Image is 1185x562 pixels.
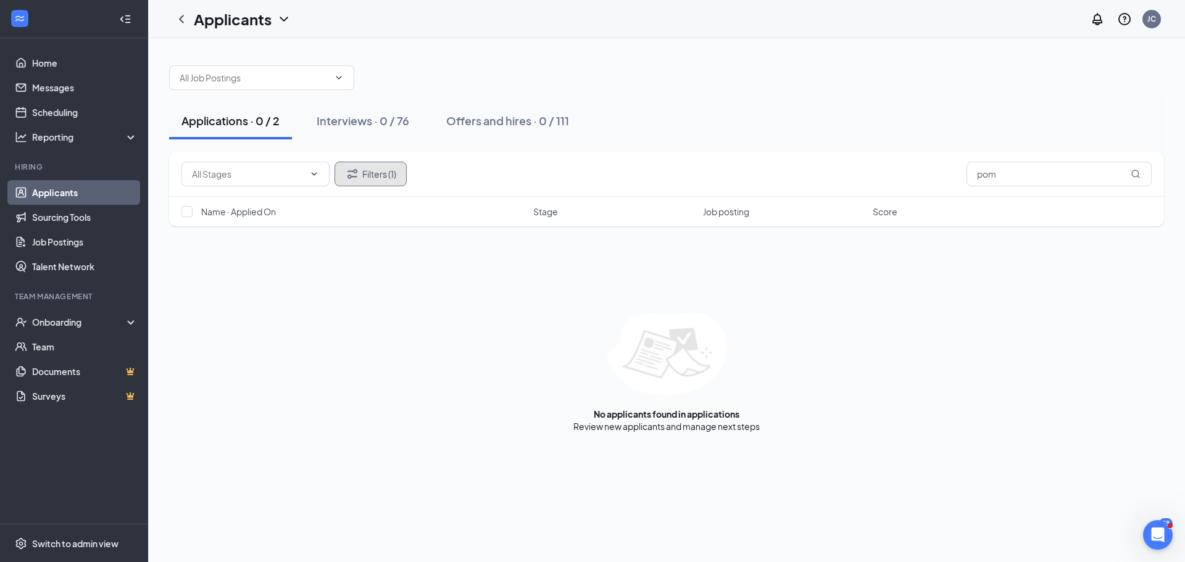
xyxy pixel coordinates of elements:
[446,113,569,128] div: Offers and hires · 0 / 111
[15,316,27,328] svg: UserCheck
[32,359,138,384] a: DocumentsCrown
[201,205,276,218] span: Name · Applied On
[967,162,1152,186] input: Search in applications
[1117,12,1132,27] svg: QuestionInfo
[345,167,360,181] svg: Filter
[1143,520,1173,550] iframe: Intercom live chat
[174,12,189,27] svg: ChevronLeft
[14,12,26,25] svg: WorkstreamLogo
[32,229,138,254] a: Job Postings
[180,71,329,85] input: All Job Postings
[32,75,138,100] a: Messages
[192,167,304,181] input: All Stages
[32,316,127,328] div: Onboarding
[15,291,135,302] div: Team Management
[317,113,409,128] div: Interviews · 0 / 76
[703,205,749,218] span: Job posting
[32,537,118,550] div: Switch to admin view
[1147,14,1156,24] div: JC
[335,162,407,186] button: Filter Filters (1)
[607,313,727,395] img: empty-state
[32,100,138,125] a: Scheduling
[15,162,135,172] div: Hiring
[194,9,272,30] h1: Applicants
[15,537,27,550] svg: Settings
[276,12,291,27] svg: ChevronDown
[309,169,319,179] svg: ChevronDown
[32,254,138,279] a: Talent Network
[32,334,138,359] a: Team
[1131,169,1141,179] svg: MagnifyingGlass
[533,205,558,218] span: Stage
[873,205,897,218] span: Score
[119,13,131,25] svg: Collapse
[181,113,280,128] div: Applications · 0 / 2
[594,408,739,420] div: No applicants found in applications
[1090,12,1105,27] svg: Notifications
[32,205,138,229] a: Sourcing Tools
[32,131,138,143] div: Reporting
[32,384,138,408] a: SurveysCrown
[32,51,138,75] a: Home
[573,420,760,432] div: Review new applicants and manage next steps
[334,73,344,83] svg: ChevronDown
[15,131,27,143] svg: Analysis
[1159,518,1173,529] div: 28
[32,180,138,205] a: Applicants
